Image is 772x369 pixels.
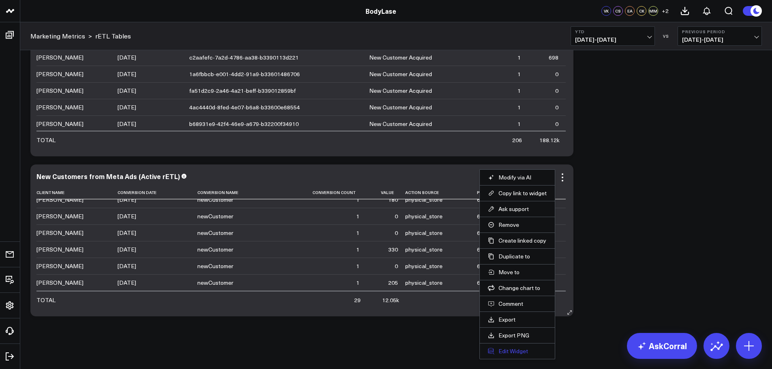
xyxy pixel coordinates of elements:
div: [PERSON_NAME] [36,245,83,254]
div: [PERSON_NAME] [36,53,83,62]
b: Previous Period [682,29,757,34]
div: [PERSON_NAME] [36,120,83,128]
div: 4ac4440d-8fed-4e07-b6a8-b33600e68554 [189,103,300,111]
th: Conversion Date [118,186,197,199]
div: [DATE] [118,262,136,270]
div: 696685650426565 [477,212,526,220]
div: New Customers from Meta Ads (Active rETL) [36,172,180,181]
div: 1 [356,212,359,220]
div: 0 [395,212,398,220]
button: Move to [488,269,547,276]
div: 0 [395,229,398,237]
a: BodyLase [366,6,396,15]
div: newCustomer [197,196,233,204]
div: TOTAL [36,136,56,144]
div: 696685650426565 [477,245,526,254]
th: Conversion Name [197,186,280,199]
div: 0 [555,103,558,111]
div: 696685650426565 [477,196,526,204]
div: 1 [356,262,359,270]
b: YTD [575,29,650,34]
th: Conversion Count [280,186,367,199]
div: 1 [518,70,521,78]
span: + 2 [662,8,669,14]
div: 698 [549,53,558,62]
div: [DATE] [118,87,136,95]
div: b68931e9-42f4-46e9-a679-b32200f34910 [189,120,299,128]
div: 188.12k [539,136,560,144]
div: 1 [518,103,521,111]
a: Export [488,316,547,323]
div: 1 [356,245,359,254]
div: newCustomer [197,245,233,254]
button: Ask support [488,205,547,213]
div: physical_store [405,245,443,254]
div: 330 [388,245,398,254]
div: 696685650426565 [477,279,526,287]
div: 205 [388,279,398,287]
div: 1 [518,87,521,95]
div: > [30,32,92,41]
div: 206 [512,136,522,144]
div: [PERSON_NAME] [36,87,83,95]
button: Comment [488,300,547,307]
div: 696685650426565 [477,262,526,270]
button: Create linked copy [488,237,547,244]
div: 12.05k [382,296,399,304]
div: [DATE] [118,70,136,78]
div: [DATE] [118,53,136,62]
div: EA [625,6,635,16]
button: Previous Period[DATE]-[DATE] [678,26,762,46]
div: newCustomer [197,279,233,287]
span: [DATE] - [DATE] [682,36,757,43]
th: Action Source [405,186,477,199]
div: 180 [388,196,398,204]
div: newCustomer [197,229,233,237]
div: VS [659,34,674,38]
div: 1 [356,279,359,287]
th: Pixel [477,186,566,199]
div: [PERSON_NAME] [36,70,83,78]
div: fa51d2c9-2a46-4a21-beff-b339012859bf [189,87,296,95]
div: [DATE] [118,279,136,287]
a: AskCorral [627,333,697,359]
div: CS [613,6,623,16]
div: newCustomer [197,212,233,220]
div: 0 [555,70,558,78]
a: Marketing Metrics [30,32,85,41]
div: 0 [555,120,558,128]
div: [DATE] [118,120,136,128]
div: New Customer Acquired [369,87,432,95]
a: rETL Tables [95,32,131,41]
div: New Customer Acquired [369,70,432,78]
th: Client Name [36,186,118,199]
div: TOTAL [36,296,56,304]
div: physical_store [405,229,443,237]
a: Export PNG [488,332,547,339]
button: Modify via AI [488,174,547,181]
div: 1 [518,53,521,62]
div: 1a6fbbcb-e001-4dd2-91a9-b33601486706 [189,70,300,78]
div: [PERSON_NAME] [36,212,83,220]
div: 0 [395,262,398,270]
button: Edit Widget [488,348,547,355]
div: physical_store [405,262,443,270]
div: 1 [356,229,359,237]
div: [PERSON_NAME] [36,229,83,237]
div: physical_store [405,196,443,204]
div: MM [648,6,658,16]
th: Value [367,186,405,199]
div: c2aafefc-7a2d-4786-aa38-b3390113d221 [189,53,299,62]
div: New Customer Acquired [369,53,432,62]
div: New Customer Acquired [369,103,432,111]
button: Copy link to widget [488,190,547,197]
div: [PERSON_NAME] [36,103,83,111]
div: newCustomer [197,262,233,270]
button: Duplicate to [488,253,547,260]
div: New Customer Acquired [369,120,432,128]
div: CK [637,6,646,16]
div: VK [601,6,611,16]
div: [PERSON_NAME] [36,262,83,270]
div: [PERSON_NAME] [36,196,83,204]
div: 1 [518,120,521,128]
